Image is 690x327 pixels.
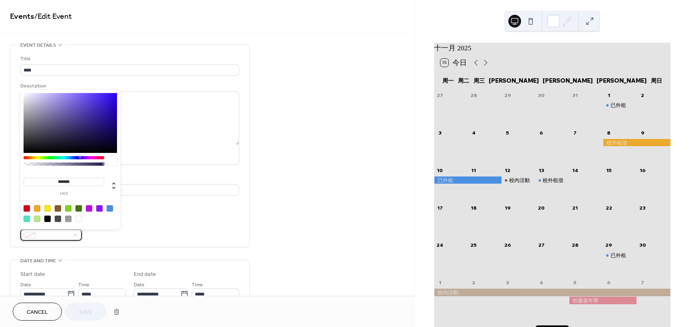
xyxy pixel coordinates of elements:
div: 周三 [471,73,487,89]
div: 1 [605,92,612,99]
div: 6 [538,129,545,136]
div: 16 [639,167,646,174]
div: Description [20,82,238,90]
span: Time [192,281,203,289]
div: #7ED321 [65,205,71,212]
div: 5 [572,279,579,286]
a: Events [10,9,34,24]
div: 12 [504,167,511,174]
div: 已外租 [611,101,626,109]
div: 20 [538,204,545,211]
div: 6 [605,279,612,286]
span: Cancel [27,308,48,317]
div: 17 [436,204,443,211]
div: 已外租 [611,252,626,259]
div: 校內活動 [434,289,670,296]
span: Date [134,281,145,289]
button: Cancel [13,303,62,321]
div: 22 [605,204,612,211]
div: 19 [504,204,511,211]
span: Event details [20,41,56,50]
div: 校外租借 [603,139,670,146]
div: 校慶嘉年華 [569,297,636,304]
div: 15 [605,167,612,174]
div: 十一月 2025 [434,43,670,53]
div: 3 [436,129,443,136]
div: 30 [538,92,545,99]
div: #9B9B9B [65,216,71,222]
div: 7 [639,279,646,286]
div: 已外租 [603,101,637,109]
div: 10 [436,167,443,174]
div: #50E3C2 [24,216,30,222]
div: [PERSON_NAME] [487,73,541,89]
div: #F8E71C [44,205,51,212]
div: #F5A623 [34,205,40,212]
div: 29 [504,92,511,99]
div: End date [134,270,156,279]
div: Title [20,55,238,63]
div: #000000 [44,216,51,222]
div: [PERSON_NAME] [541,73,595,89]
div: 21 [572,204,579,211]
div: 13 [538,167,545,174]
div: 30 [639,242,646,249]
div: 1 [436,279,443,286]
div: 27 [538,242,545,249]
div: 校內活動 [509,176,530,184]
div: #4A90E2 [107,205,113,212]
div: 周一 [440,73,456,89]
div: 校外租借 [535,176,569,184]
div: 7 [572,129,579,136]
button: 16今日 [438,57,470,69]
div: 周日 [648,73,664,89]
div: 14 [572,167,579,174]
div: 校內活動 [502,176,535,184]
div: 27 [436,92,443,99]
div: 4 [470,129,477,136]
div: #4A4A4A [55,216,61,222]
div: 24 [436,242,443,249]
label: hex [24,192,104,196]
div: 8 [605,129,612,136]
div: #D0021B [24,205,30,212]
div: 28 [470,92,477,99]
span: Date and time [20,257,56,265]
div: #FFFFFF [75,216,82,222]
span: Time [78,281,89,289]
div: 9 [639,129,646,136]
div: [PERSON_NAME] [595,73,648,89]
div: Start date [20,270,45,279]
div: #BD10E0 [86,205,92,212]
div: 11 [470,167,477,174]
div: 3 [504,279,511,286]
div: 23 [639,204,646,211]
div: #8B572A [55,205,61,212]
div: #9013FE [96,205,103,212]
div: 已外租 [434,176,502,184]
span: / Edit Event [34,9,72,24]
div: 2 [470,279,477,286]
div: 26 [504,242,511,249]
div: 29 [605,242,612,249]
span: Date [20,281,31,289]
div: #B8E986 [34,216,40,222]
div: 2 [639,92,646,99]
div: 周二 [456,73,472,89]
div: #417505 [75,205,82,212]
div: 已外租 [603,252,637,259]
div: 校外租借 [543,176,563,184]
div: Location [20,174,238,183]
div: 5 [504,129,511,136]
div: 4 [538,279,545,286]
div: 18 [470,204,477,211]
div: 25 [470,242,477,249]
div: 31 [572,92,579,99]
div: 28 [572,242,579,249]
